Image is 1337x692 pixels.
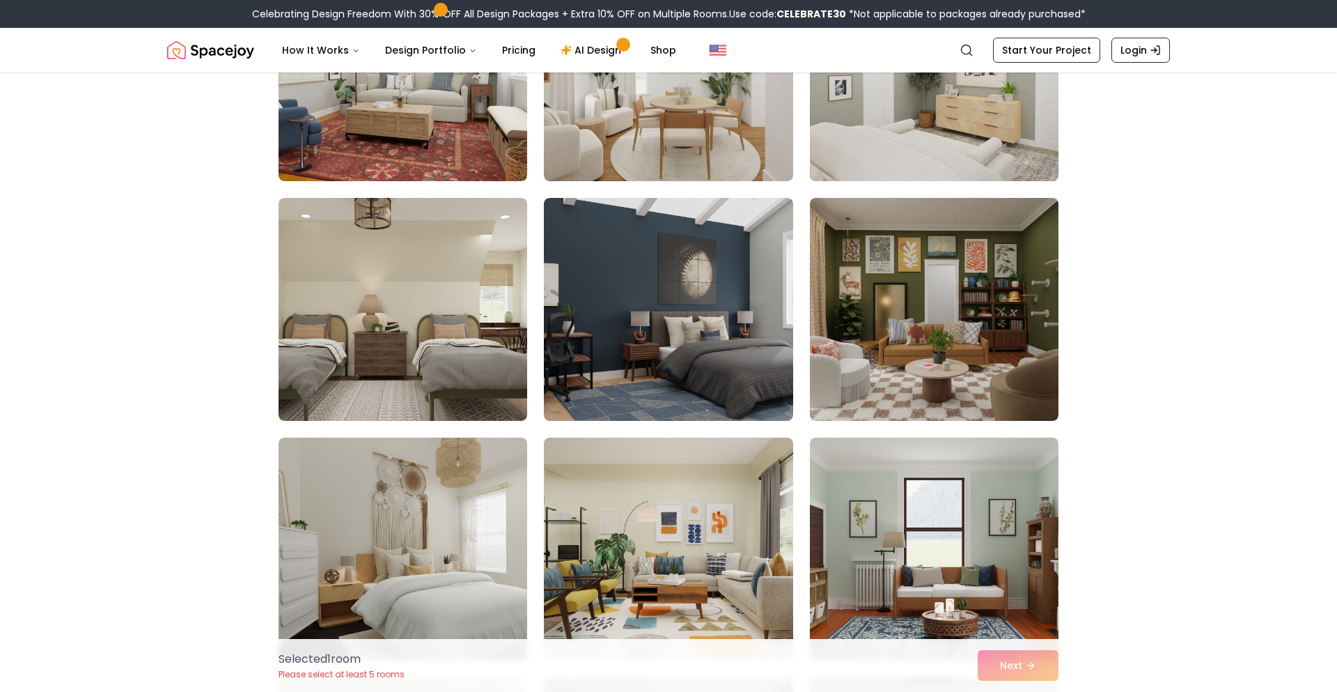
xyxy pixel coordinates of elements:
[271,36,371,64] button: How It Works
[729,7,846,21] span: Use code:
[549,36,636,64] a: AI Design
[167,36,254,64] a: Spacejoy
[846,7,1086,21] span: *Not applicable to packages already purchased*
[776,7,846,21] b: CELEBRATE30
[279,651,405,668] p: Selected 1 room
[279,669,405,680] p: Please select at least 5 rooms
[167,36,254,64] img: Spacejoy Logo
[810,438,1058,661] img: Room room-21
[279,438,527,661] img: Room room-19
[544,198,792,421] img: Room room-17
[710,42,726,59] img: United States
[279,198,527,421] img: Room room-16
[544,438,792,661] img: Room room-20
[993,38,1100,63] a: Start Your Project
[639,36,687,64] a: Shop
[252,7,1086,21] div: Celebrating Design Freedom With 30% OFF All Design Packages + Extra 10% OFF on Multiple Rooms.
[167,28,1170,72] nav: Global
[374,36,488,64] button: Design Portfolio
[810,198,1058,421] img: Room room-18
[1111,38,1170,63] a: Login
[271,36,687,64] nav: Main
[491,36,547,64] a: Pricing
